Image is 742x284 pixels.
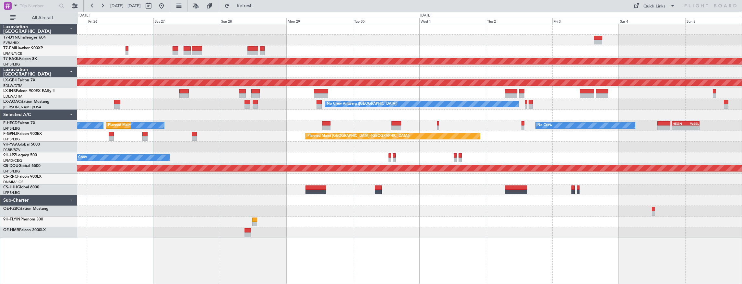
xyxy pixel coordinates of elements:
a: OE-FZBCitation Mustang [3,207,49,211]
a: LFMN/NCE [3,51,22,56]
div: No Crew [72,153,87,162]
a: [PERSON_NAME]/QSA [3,105,42,110]
a: LFPB/LBG [3,169,20,174]
span: T7-DYN [3,36,18,40]
div: Sat 4 [619,18,685,24]
a: 9H-LPZLegacy 500 [3,153,37,157]
a: FCBB/BZV [3,148,20,152]
a: LFPB/LBG [3,62,20,67]
span: LX-GBH [3,78,18,82]
div: Fri 3 [552,18,619,24]
span: F-GPNJ [3,132,17,136]
span: CS-RRC [3,175,17,179]
div: Sat 27 [153,18,220,24]
a: LFPB/LBG [3,190,20,195]
a: T7-DYNChallenger 604 [3,36,46,40]
span: OE-FZB [3,207,17,211]
a: LX-AOACitation Mustang [3,100,50,104]
div: Planned Maint [GEOGRAPHIC_DATA] ([GEOGRAPHIC_DATA]) [108,121,210,130]
button: Refresh [221,1,260,11]
div: Planned Maint [GEOGRAPHIC_DATA] ([GEOGRAPHIC_DATA]) [307,131,410,141]
input: Trip Number [20,1,57,11]
a: LFPB/LBG [3,126,20,131]
div: - [686,126,699,130]
span: Refresh [231,4,258,8]
div: No Crew Antwerp ([GEOGRAPHIC_DATA]) [327,99,397,109]
a: EVRA/RIX [3,41,19,45]
span: T7-EAGL [3,57,19,61]
a: T7-EAGLFalcon 8X [3,57,37,61]
a: 9H-FLYINPhenom 300 [3,218,43,221]
a: F-HECDFalcon 7X [3,121,35,125]
div: [DATE] [420,13,431,18]
a: LX-GBHFalcon 7X [3,78,35,82]
a: CS-DOUGlobal 6500 [3,164,41,168]
div: [DATE] [78,13,90,18]
span: CS-JHH [3,185,17,189]
div: Mon 29 [286,18,353,24]
div: - [673,126,686,130]
a: CS-JHHGlobal 6000 [3,185,39,189]
span: [DATE] - [DATE] [110,3,141,9]
div: Sun 28 [220,18,286,24]
div: Wed 1 [419,18,486,24]
span: LX-AOA [3,100,18,104]
span: 9H-YAA [3,143,18,147]
button: All Aircraft [7,13,70,23]
span: OE-HMR [3,228,19,232]
span: 9H-FLYIN [3,218,20,221]
a: OE-HMRFalcon 2000LX [3,228,46,232]
div: WSSL [686,122,699,125]
a: LFMD/CEQ [3,158,22,163]
a: LX-INBFalcon 900EX EASy II [3,89,54,93]
a: CS-RRCFalcon 900LX [3,175,42,179]
span: T7-EMI [3,46,16,50]
button: Quick Links [630,1,678,11]
a: DNMM/LOS [3,180,23,184]
a: 9H-YAAGlobal 5000 [3,143,40,147]
div: HEGN [673,122,686,125]
span: F-HECD [3,121,18,125]
a: T7-EMIHawker 900XP [3,46,43,50]
a: EDLW/DTM [3,83,22,88]
a: F-GPNJFalcon 900EX [3,132,42,136]
div: No Crew [537,121,552,130]
span: All Aircraft [17,16,68,20]
span: CS-DOU [3,164,18,168]
div: Tue 30 [353,18,419,24]
span: LX-INB [3,89,16,93]
a: EDLW/DTM [3,94,22,99]
div: Fri 26 [87,18,153,24]
span: 9H-LPZ [3,153,16,157]
a: LFPB/LBG [3,137,20,142]
div: Thu 2 [486,18,552,24]
div: Quick Links [643,3,665,10]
